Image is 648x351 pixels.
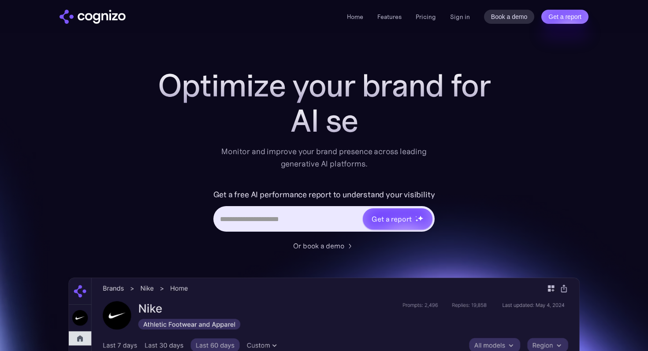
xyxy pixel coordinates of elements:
h1: Optimize your brand for [148,68,500,103]
div: AI se [148,103,500,138]
a: Sign in [450,11,470,22]
form: Hero URL Input Form [213,188,435,236]
a: Or book a demo [293,240,355,251]
a: Get a reportstarstarstar [362,207,433,230]
a: home [60,10,126,24]
div: Or book a demo [293,240,344,251]
label: Get a free AI performance report to understand your visibility [213,188,435,202]
img: star [415,216,417,217]
div: Get a report [372,214,411,224]
a: Book a demo [484,10,535,24]
div: Monitor and improve your brand presence across leading generative AI platforms. [216,145,432,170]
a: Get a report [541,10,588,24]
img: cognizo logo [60,10,126,24]
a: Features [377,13,402,21]
a: Home [347,13,363,21]
img: star [415,219,418,222]
img: star [417,215,423,221]
a: Pricing [416,13,436,21]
